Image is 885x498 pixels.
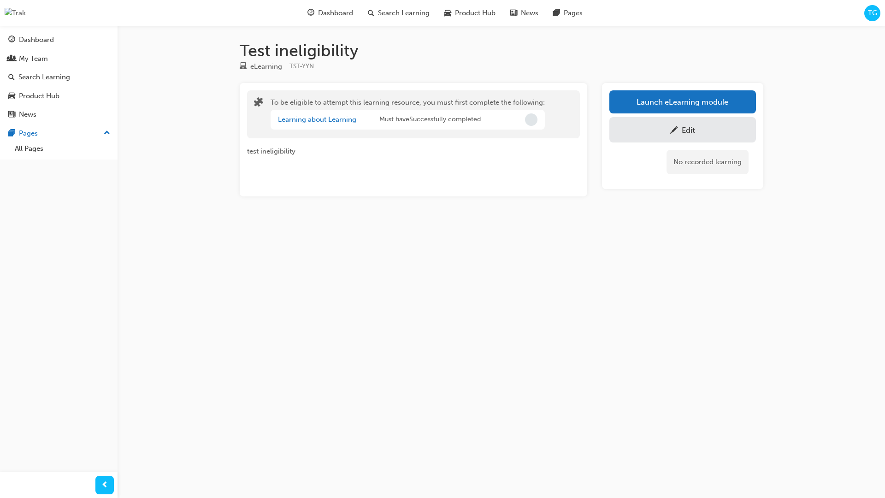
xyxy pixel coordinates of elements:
a: Search Learning [4,69,114,86]
span: Dashboard [318,8,353,18]
div: To be eligible to attempt this learning resource, you must first complete the following: [271,97,545,131]
span: up-icon [104,127,110,139]
span: Learning resource code [289,62,314,70]
span: test ineligibility [247,147,295,155]
span: search-icon [368,7,374,19]
span: guage-icon [8,36,15,44]
a: guage-iconDashboard [300,4,360,23]
button: Launch eLearning module [609,90,756,113]
span: News [521,8,538,18]
div: Dashboard [19,35,54,45]
img: Trak [5,8,26,18]
h1: Test ineligibility [240,41,763,61]
a: Dashboard [4,31,114,48]
button: Pages [4,125,114,142]
span: car-icon [8,92,15,101]
div: Pages [19,128,38,139]
div: News [19,109,36,120]
button: DashboardMy TeamSearch LearningProduct HubNews [4,30,114,125]
a: car-iconProduct Hub [437,4,503,23]
div: eLearning [250,61,282,72]
span: guage-icon [307,7,314,19]
span: Must have Successfully completed [379,114,481,125]
span: car-icon [444,7,451,19]
div: Type [240,61,282,72]
div: Edit [682,125,695,135]
a: Edit [609,117,756,142]
a: My Team [4,50,114,67]
div: My Team [19,53,48,64]
span: pages-icon [8,130,15,138]
span: pages-icon [553,7,560,19]
span: TG [868,8,877,18]
span: Pages [564,8,583,18]
button: TG [864,5,880,21]
span: learningResourceType_ELEARNING-icon [240,63,247,71]
span: people-icon [8,55,15,63]
a: Learning about Learning [278,115,356,124]
div: No recorded learning [667,150,749,174]
span: Product Hub [455,8,496,18]
span: news-icon [510,7,517,19]
a: news-iconNews [503,4,546,23]
div: Product Hub [19,91,59,101]
a: pages-iconPages [546,4,590,23]
a: News [4,106,114,123]
span: news-icon [8,111,15,119]
span: search-icon [8,73,15,82]
span: Incomplete [525,113,537,126]
a: Product Hub [4,88,114,105]
a: All Pages [11,142,114,156]
span: pencil-icon [670,126,678,136]
span: puzzle-icon [254,98,263,109]
span: prev-icon [101,480,108,491]
a: search-iconSearch Learning [360,4,437,23]
span: Search Learning [378,8,430,18]
div: Search Learning [18,72,70,83]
